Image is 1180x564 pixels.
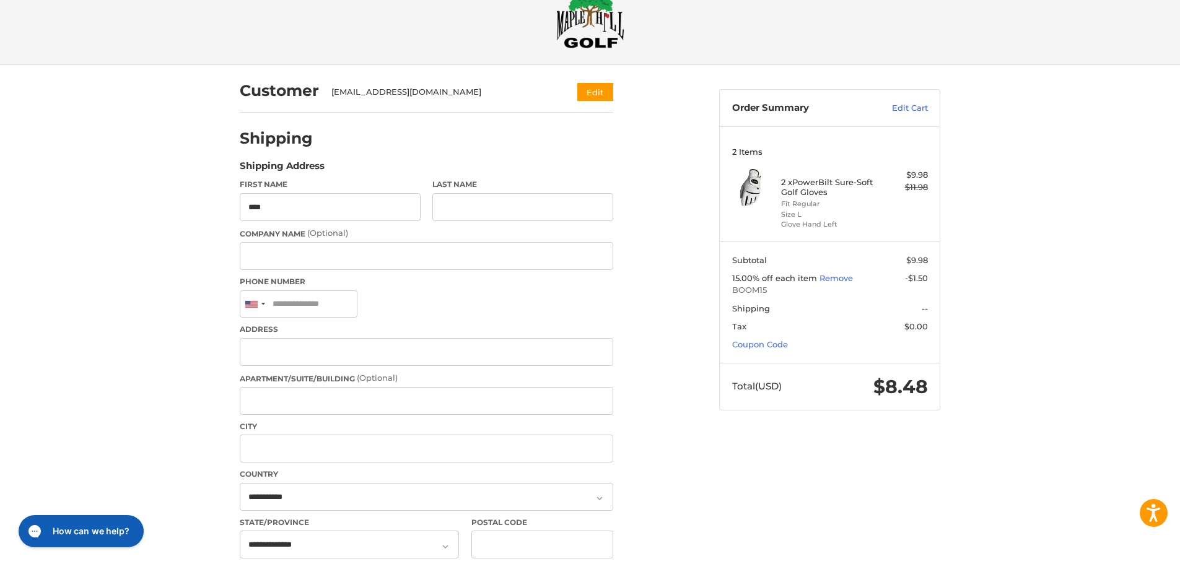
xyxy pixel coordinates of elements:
[732,273,819,283] span: 15.00% off each item
[240,469,613,480] label: Country
[240,159,325,179] legend: Shipping Address
[240,324,613,335] label: Address
[240,517,459,528] label: State/Province
[732,303,770,313] span: Shipping
[873,375,928,398] span: $8.48
[781,177,876,197] h4: 2 x PowerBilt Sure-Soft Golf Gloves
[240,227,613,240] label: Company Name
[732,321,746,331] span: Tax
[357,373,398,383] small: (Optional)
[904,321,928,331] span: $0.00
[865,102,928,115] a: Edit Cart
[240,276,613,287] label: Phone Number
[905,273,928,283] span: -$1.50
[732,380,782,392] span: Total (USD)
[331,86,554,98] div: [EMAIL_ADDRESS][DOMAIN_NAME]
[906,255,928,265] span: $9.98
[432,179,613,190] label: Last Name
[240,129,313,148] h2: Shipping
[732,102,865,115] h3: Order Summary
[819,273,853,283] a: Remove
[879,181,928,194] div: $11.98
[781,209,876,220] li: Size L
[240,291,269,318] div: United States: +1
[732,339,788,349] a: Coupon Code
[12,511,147,552] iframe: Gorgias live chat messenger
[781,219,876,230] li: Glove Hand Left
[240,421,613,432] label: City
[240,81,319,100] h2: Customer
[879,169,928,181] div: $9.98
[471,517,614,528] label: Postal Code
[732,284,928,297] span: BOOM15
[240,372,613,384] label: Apartment/Suite/Building
[577,83,613,101] button: Edit
[240,179,421,190] label: First Name
[781,199,876,209] li: Fit Regular
[732,255,767,265] span: Subtotal
[922,303,928,313] span: --
[732,147,928,157] h3: 2 Items
[307,228,348,238] small: (Optional)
